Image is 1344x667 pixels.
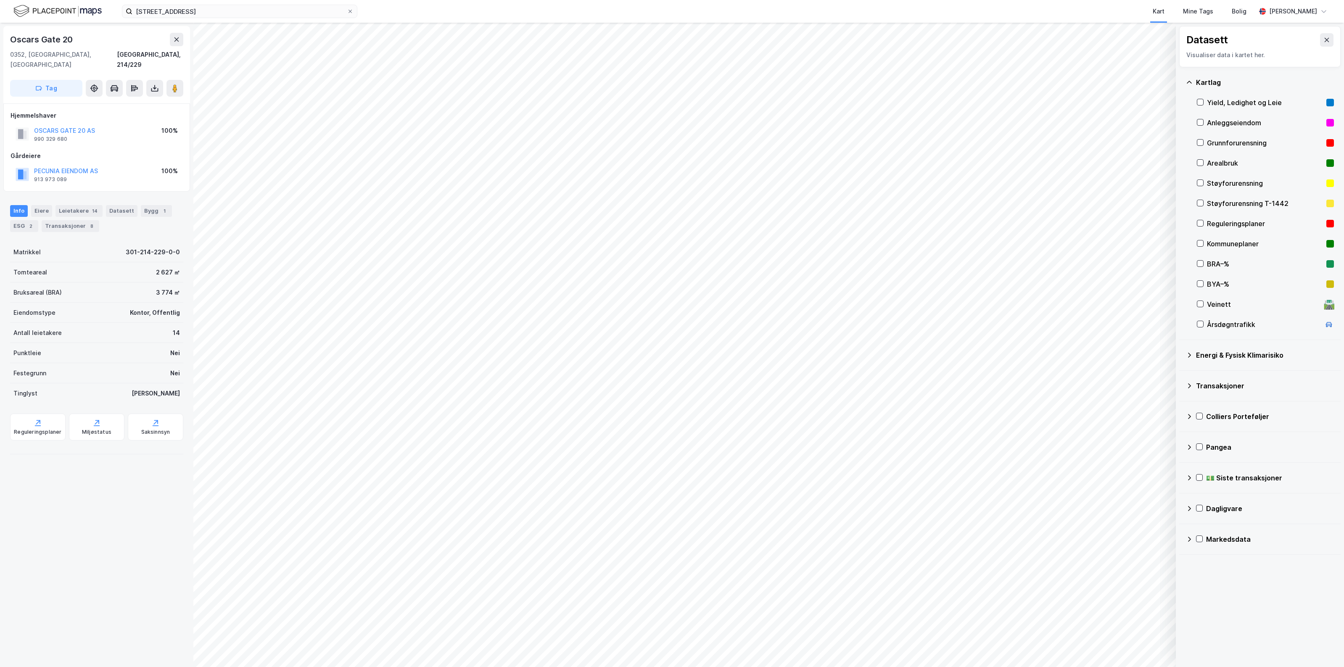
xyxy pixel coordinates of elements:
div: Visualiser data i kartet her. [1186,50,1333,60]
div: Kommuneplaner [1207,239,1323,249]
div: Reguleringsplaner [14,429,61,435]
div: Hjemmelshaver [11,111,183,121]
div: ESG [10,220,38,232]
div: Grunnforurensning [1207,138,1323,148]
div: Eiendomstype [13,308,55,318]
div: 100% [161,166,178,176]
div: Kart [1153,6,1164,16]
div: Bruksareal (BRA) [13,287,62,298]
div: Oscars Gate 20 [10,33,74,46]
div: Miljøstatus [82,429,111,435]
div: Tomteareal [13,267,47,277]
div: 301-214-229-0-0 [126,247,180,257]
div: Årsdøgntrafikk [1207,319,1320,330]
div: Dagligvare [1206,504,1334,514]
div: Kontor, Offentlig [130,308,180,318]
div: 990 329 680 [34,136,67,142]
img: logo.f888ab2527a4732fd821a326f86c7f29.svg [13,4,102,18]
button: Tag [10,80,82,97]
div: [PERSON_NAME] [132,388,180,398]
div: Transaksjoner [42,220,99,232]
div: Saksinnsyn [141,429,170,435]
div: Kartlag [1196,77,1334,87]
div: 🛣️ [1323,299,1335,310]
div: Punktleie [13,348,41,358]
div: Info [10,205,28,217]
div: Datasett [1186,33,1228,47]
div: Transaksjoner [1196,381,1334,391]
div: Bygg [141,205,172,217]
div: Støyforurensning [1207,178,1323,188]
div: Datasett [106,205,137,217]
div: Støyforurensning T-1442 [1207,198,1323,208]
div: Veinett [1207,299,1320,309]
div: Markedsdata [1206,534,1334,544]
div: Yield, Ledighet og Leie [1207,98,1323,108]
div: [GEOGRAPHIC_DATA], 214/229 [117,50,183,70]
div: Arealbruk [1207,158,1323,168]
input: Søk på adresse, matrikkel, gårdeiere, leietakere eller personer [132,5,347,18]
div: Leietakere [55,205,103,217]
div: Eiere [31,205,52,217]
div: BYA–% [1207,279,1323,289]
div: Bolig [1232,6,1246,16]
div: Gårdeiere [11,151,183,161]
div: Anleggseiendom [1207,118,1323,128]
div: Energi & Fysisk Klimarisiko [1196,350,1334,360]
div: 14 [90,207,99,215]
div: 14 [173,328,180,338]
div: 2 627 ㎡ [156,267,180,277]
div: Antall leietakere [13,328,62,338]
div: Colliers Porteføljer [1206,411,1334,422]
div: Matrikkel [13,247,41,257]
div: BRA–% [1207,259,1323,269]
div: 0352, [GEOGRAPHIC_DATA], [GEOGRAPHIC_DATA] [10,50,117,70]
div: 3 774 ㎡ [156,287,180,298]
div: Mine Tags [1183,6,1213,16]
div: [PERSON_NAME] [1269,6,1317,16]
div: Tinglyst [13,388,37,398]
div: 100% [161,126,178,136]
div: Festegrunn [13,368,46,378]
div: 1 [160,207,169,215]
div: Reguleringsplaner [1207,219,1323,229]
div: Pangea [1206,442,1334,452]
div: Nei [170,368,180,378]
iframe: Chat Widget [1302,627,1344,667]
div: Nei [170,348,180,358]
div: 8 [87,222,96,230]
div: 💵 Siste transaksjoner [1206,473,1334,483]
div: 913 973 089 [34,176,67,183]
div: 2 [26,222,35,230]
